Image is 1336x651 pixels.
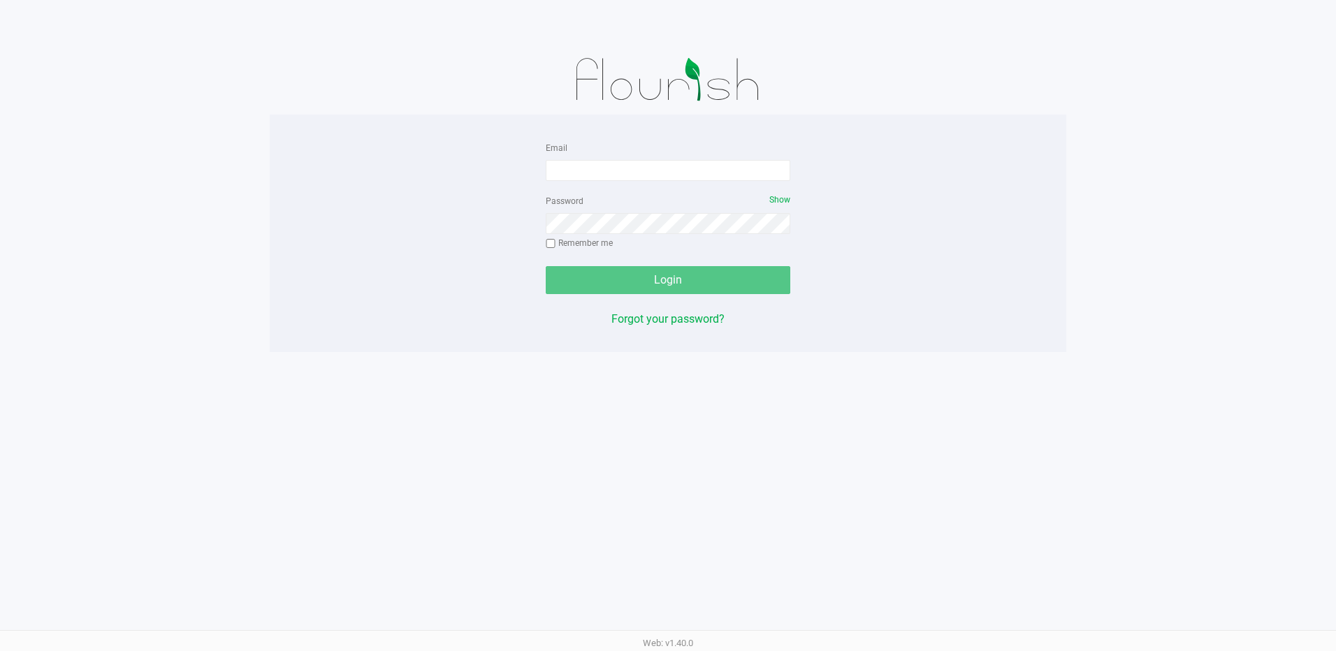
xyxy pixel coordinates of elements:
[611,311,725,328] button: Forgot your password?
[546,239,556,249] input: Remember me
[643,638,693,648] span: Web: v1.40.0
[546,142,567,154] label: Email
[769,195,790,205] span: Show
[546,237,613,249] label: Remember me
[546,195,583,207] label: Password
